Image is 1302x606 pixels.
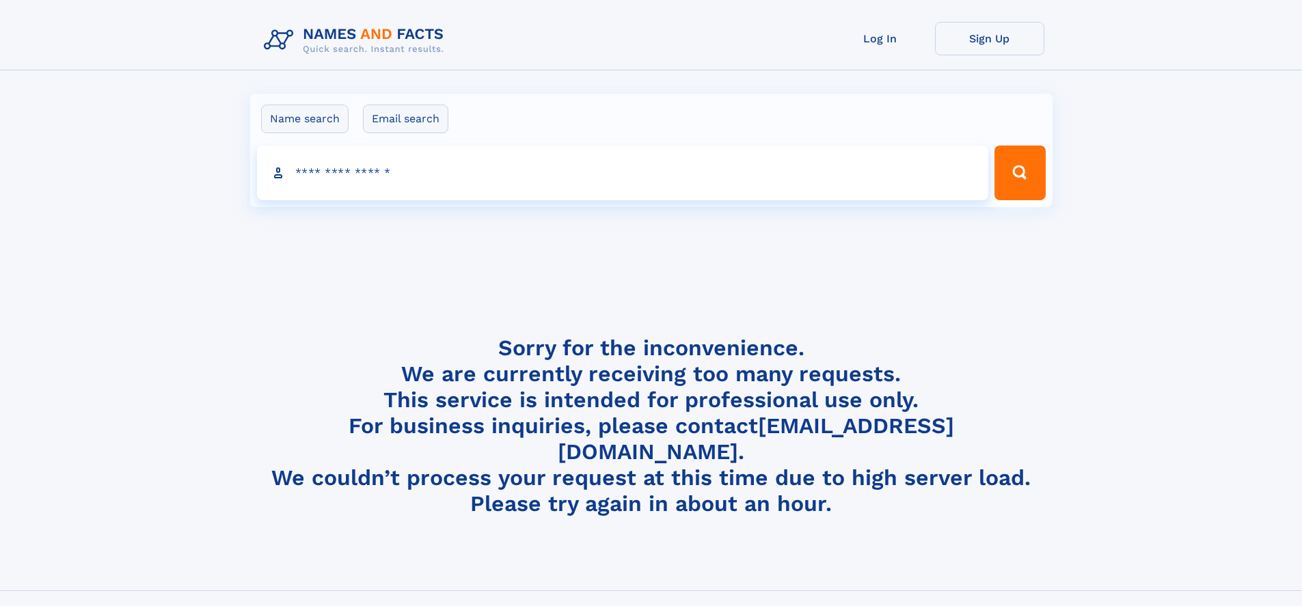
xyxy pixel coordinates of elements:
[363,105,448,133] label: Email search
[258,22,455,59] img: Logo Names and Facts
[826,22,935,55] a: Log In
[558,413,954,465] a: [EMAIL_ADDRESS][DOMAIN_NAME]
[257,146,989,200] input: search input
[261,105,349,133] label: Name search
[994,146,1045,200] button: Search Button
[258,335,1044,517] h4: Sorry for the inconvenience. We are currently receiving too many requests. This service is intend...
[935,22,1044,55] a: Sign Up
